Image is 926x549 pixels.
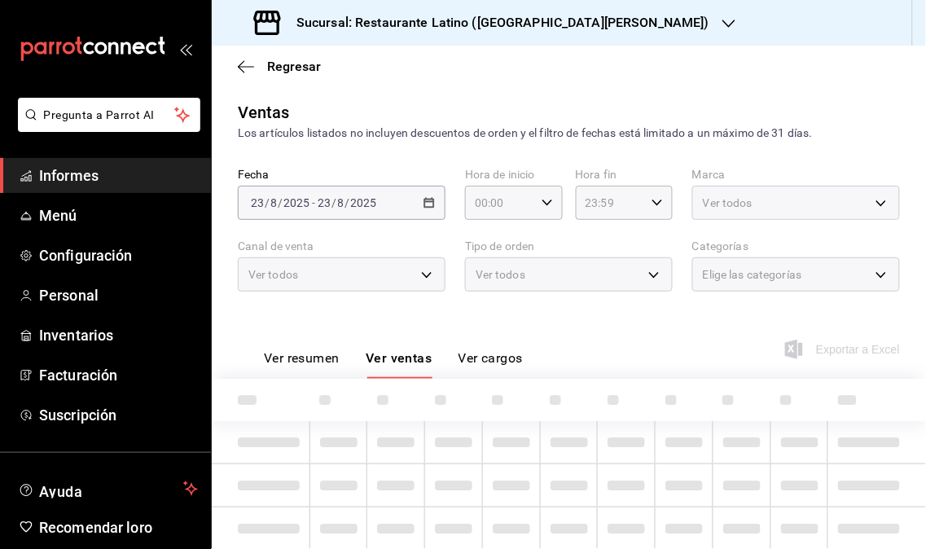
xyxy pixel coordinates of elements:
font: Suscripción [39,406,116,424]
button: Pregunta a Parrot AI [18,98,200,132]
font: Ver resumen [264,351,340,367]
font: Los artículos listados no incluyen descuentos de orden y el filtro de fechas está limitado a un m... [238,126,813,139]
font: Personal [39,287,99,304]
font: Ventas [238,103,290,122]
span: / [345,196,350,209]
span: - [312,196,315,209]
input: -- [270,196,278,209]
font: Ver cargos [459,351,524,367]
input: -- [250,196,265,209]
font: Categorías [692,240,748,253]
input: -- [337,196,345,209]
font: Marca [692,169,726,182]
font: Ayuda [39,483,83,500]
input: -- [317,196,331,209]
button: abrir_cajón_menú [179,42,192,55]
font: Canal de venta [238,240,314,253]
button: Regresar [238,59,321,74]
font: Ver ventas [366,351,432,367]
font: Regresar [267,59,321,74]
font: Sucursal: Restaurante Latino ([GEOGRAPHIC_DATA][PERSON_NAME]) [296,15,709,30]
font: Configuración [39,247,133,264]
font: Hora de inicio [465,169,535,182]
font: Menú [39,207,77,224]
font: Tipo de orden [465,240,535,253]
a: Pregunta a Parrot AI [11,118,200,135]
font: Ver todos [476,268,525,281]
span: / [278,196,283,209]
font: Fecha [238,169,270,182]
font: Ver todos [703,196,753,209]
font: Pregunta a Parrot AI [44,108,155,121]
font: Facturación [39,367,117,384]
span: / [331,196,336,209]
font: Recomendar loro [39,519,152,536]
div: pestañas de navegación [264,350,523,379]
font: Informes [39,167,99,184]
font: Inventarios [39,327,113,344]
input: ---- [283,196,310,209]
font: Ver todos [248,268,298,281]
input: ---- [350,196,378,209]
font: Hora fin [576,169,617,182]
span: / [265,196,270,209]
font: Elige las categorías [703,268,802,281]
